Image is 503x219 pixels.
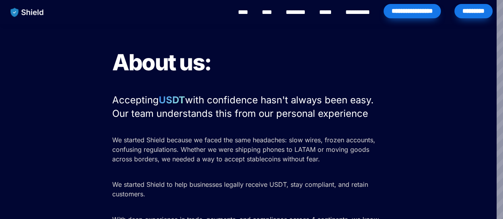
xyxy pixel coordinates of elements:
img: website logo [7,4,48,21]
span: We started Shield to help businesses legally receive USDT, stay compliant, and retain customers. [112,180,370,198]
strong: USDT [159,94,185,106]
span: Accepting [112,94,159,106]
span: We started Shield because we faced the same headaches: slow wires, frozen accounts, confusing reg... [112,136,377,163]
span: About us: [112,49,211,76]
span: with confidence hasn't always been easy. Our team understands this from our personal experience [112,94,376,119]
